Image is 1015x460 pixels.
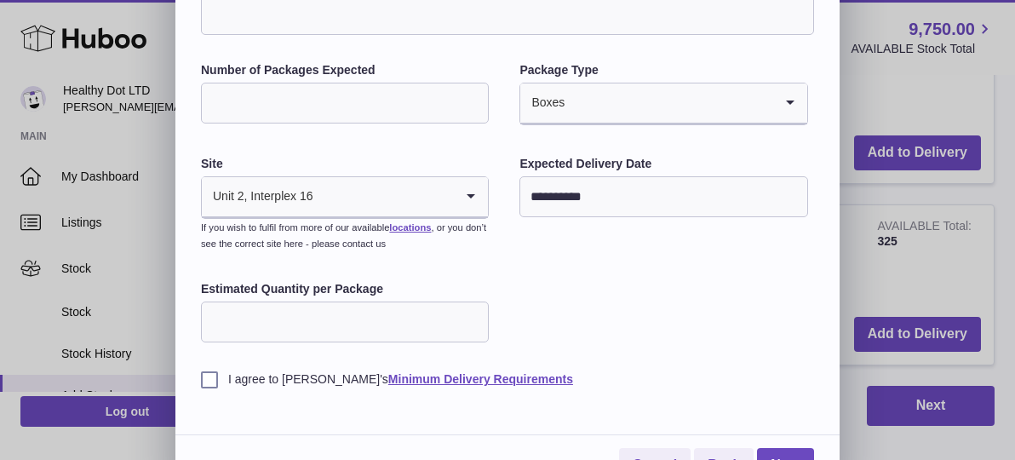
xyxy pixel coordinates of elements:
[202,177,314,216] span: Unit 2, Interplex 16
[202,177,488,218] div: Search for option
[201,281,489,297] label: Estimated Quantity per Package
[388,372,573,386] a: Minimum Delivery Requirements
[520,83,806,124] div: Search for option
[201,222,486,249] small: If you wish to fulfil from more of our available , or you don’t see the correct site here - pleas...
[520,83,565,123] span: Boxes
[201,156,489,172] label: Site
[565,83,772,123] input: Search for option
[201,371,814,388] label: I agree to [PERSON_NAME]'s
[201,62,489,78] label: Number of Packages Expected
[314,177,455,216] input: Search for option
[519,62,807,78] label: Package Type
[519,156,807,172] label: Expected Delivery Date
[389,222,431,233] a: locations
